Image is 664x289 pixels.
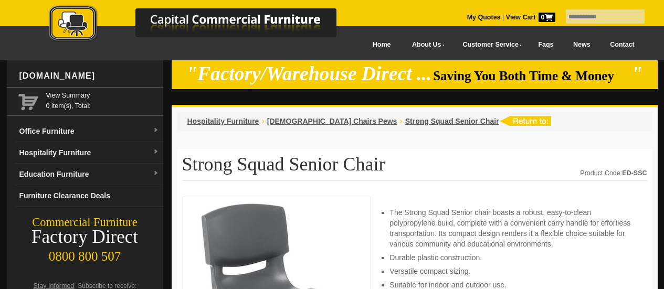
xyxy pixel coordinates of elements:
[400,33,451,57] a: About Us
[451,33,528,57] a: Customer Service
[405,117,499,125] a: Strong Squad Senior Chair
[399,116,402,126] li: ›
[506,14,555,21] strong: View Cart
[182,154,647,181] h1: Strong Squad Senior Chair
[563,33,600,57] a: News
[153,127,159,134] img: dropdown
[261,116,264,126] li: ›
[529,33,564,57] a: Faqs
[433,69,630,83] span: Saving You Both Time & Money
[15,164,163,185] a: Education Furnituredropdown
[389,207,636,249] li: The Strong Squad Senior chair boasts a robust, easy-to-clean polypropylene build, complete with a...
[15,185,163,207] a: Furniture Clearance Deals
[600,33,644,57] a: Contact
[15,121,163,142] a: Office Furnituredropdown
[186,63,431,84] em: "Factory/Warehouse Direct ...
[7,244,163,264] div: 0800 800 507
[20,5,387,44] img: Capital Commercial Furniture Logo
[267,117,397,125] a: [DEMOGRAPHIC_DATA] Chairs Pews
[15,60,163,92] div: [DOMAIN_NAME]
[504,14,555,21] a: View Cart0
[499,116,551,126] img: return to
[539,13,555,22] span: 0
[20,5,387,47] a: Capital Commercial Furniture Logo
[389,266,636,276] li: Versatile compact sizing.
[631,63,642,84] em: "
[467,14,501,21] a: My Quotes
[46,90,159,101] a: View Summary
[46,90,159,110] span: 0 item(s), Total:
[7,215,163,230] div: Commercial Furniture
[389,252,636,263] li: Durable plastic construction.
[15,142,163,164] a: Hospitality Furnituredropdown
[580,168,647,178] div: Product Code:
[153,149,159,155] img: dropdown
[622,169,647,177] strong: ED-SSC
[7,230,163,244] div: Factory Direct
[187,117,259,125] a: Hospitality Furniture
[153,170,159,177] img: dropdown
